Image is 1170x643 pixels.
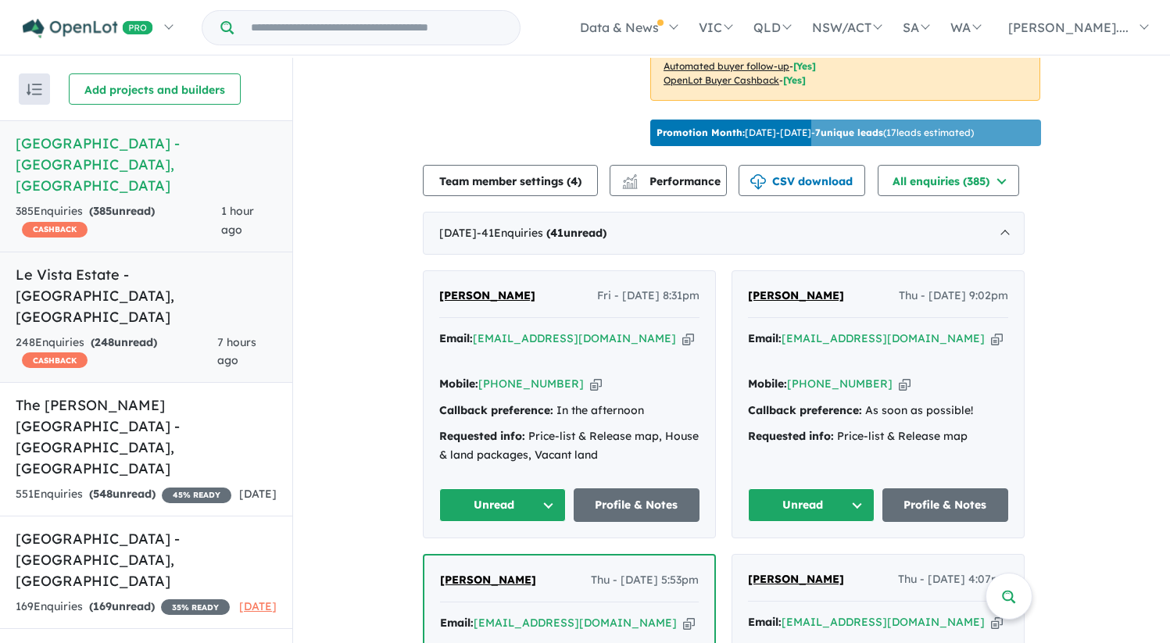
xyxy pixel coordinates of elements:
[239,487,277,501] span: [DATE]
[95,335,114,349] span: 248
[1008,20,1129,35] span: [PERSON_NAME]....
[787,377,893,391] a: [PHONE_NUMBER]
[748,427,1008,446] div: Price-list & Release map
[597,287,699,305] span: Fri - [DATE] 8:31pm
[664,74,779,86] u: OpenLot Buyer Cashback
[474,616,677,630] a: [EMAIL_ADDRESS][DOMAIN_NAME]
[991,614,1003,630] button: Copy
[815,127,883,138] b: 7 unique leads
[93,487,113,501] span: 548
[16,202,221,240] div: 385 Enquir ies
[781,46,928,58] span: [Refer to your promoted plan]
[623,174,637,183] img: line-chart.svg
[439,488,566,522] button: Unread
[478,377,584,391] a: [PHONE_NUMBER]
[440,571,536,590] a: [PERSON_NAME]
[89,599,155,613] strong: ( unread)
[878,165,1019,196] button: All enquiries (385)
[748,288,844,302] span: [PERSON_NAME]
[590,376,602,392] button: Copy
[439,403,553,417] strong: Callback preference:
[89,487,156,501] strong: ( unread)
[23,19,153,38] img: Openlot PRO Logo White
[221,204,254,237] span: 1 hour ago
[748,488,875,522] button: Unread
[591,571,699,590] span: Thu - [DATE] 5:53pm
[237,11,517,45] input: Try estate name, suburb, builder or developer
[782,615,985,629] a: [EMAIL_ADDRESS][DOMAIN_NAME]
[748,429,834,443] strong: Requested info:
[439,377,478,391] strong: Mobile:
[664,46,777,58] u: Social media retargeting
[750,174,766,190] img: download icon
[748,402,1008,420] div: As soon as possible!
[748,377,787,391] strong: Mobile:
[423,165,598,196] button: Team member settings (4)
[440,616,474,630] strong: Email:
[657,126,974,140] p: [DATE] - [DATE] - ( 17 leads estimated)
[748,403,862,417] strong: Callback preference:
[657,127,745,138] b: Promotion Month:
[161,599,230,615] span: 35 % READY
[782,331,985,345] a: [EMAIL_ADDRESS][DOMAIN_NAME]
[439,429,525,443] strong: Requested info:
[16,264,277,327] h5: Le Vista Estate - [GEOGRAPHIC_DATA] , [GEOGRAPHIC_DATA]
[664,60,789,72] u: Automated buyer follow-up
[899,376,911,392] button: Copy
[91,335,157,349] strong: ( unread)
[991,330,1003,347] button: Copy
[22,352,88,368] span: CASHBACK
[899,287,1008,305] span: Thu - [DATE] 9:02pm
[439,427,699,465] div: Price-list & Release map, House & land packages, Vacant land
[748,570,844,589] a: [PERSON_NAME]
[16,395,277,479] h5: The [PERSON_NAME][GEOGRAPHIC_DATA] - [GEOGRAPHIC_DATA] , [GEOGRAPHIC_DATA]
[439,287,535,305] a: [PERSON_NAME]
[16,133,277,196] h5: [GEOGRAPHIC_DATA] - [GEOGRAPHIC_DATA] , [GEOGRAPHIC_DATA]
[748,572,844,586] span: [PERSON_NAME]
[439,402,699,420] div: In the afternoon
[440,573,536,587] span: [PERSON_NAME]
[16,528,277,591] h5: [GEOGRAPHIC_DATA] - [GEOGRAPHIC_DATA] , [GEOGRAPHIC_DATA]
[748,287,844,305] a: [PERSON_NAME]
[439,288,535,302] span: [PERSON_NAME]
[783,74,806,86] span: [Yes]
[239,599,277,613] span: [DATE]
[93,599,112,613] span: 169
[898,570,1008,589] span: Thu - [DATE] 4:07pm
[574,488,700,522] a: Profile & Notes
[683,615,695,631] button: Copy
[93,204,112,218] span: 385
[217,335,256,368] span: 7 hours ago
[16,598,230,616] div: 169 Enquir ies
[748,331,782,345] strong: Email:
[622,179,638,189] img: bar-chart.svg
[739,165,865,196] button: CSV download
[423,212,1025,255] div: [DATE]
[882,488,1009,522] a: Profile & Notes
[682,330,694,347] button: Copy
[571,174,578,188] span: 4
[439,331,473,345] strong: Email:
[162,488,231,503] span: 45 % READY
[16,334,217,371] div: 248 Enquir ies
[550,226,564,240] span: 41
[624,174,721,188] span: Performance
[477,226,606,240] span: - 41 Enquir ies
[69,73,241,105] button: Add projects and builders
[16,485,231,504] div: 551 Enquir ies
[27,84,42,95] img: sort.svg
[89,204,155,218] strong: ( unread)
[793,60,816,72] span: [Yes]
[546,226,606,240] strong: ( unread)
[610,165,727,196] button: Performance
[473,331,676,345] a: [EMAIL_ADDRESS][DOMAIN_NAME]
[22,222,88,238] span: CASHBACK
[748,615,782,629] strong: Email:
